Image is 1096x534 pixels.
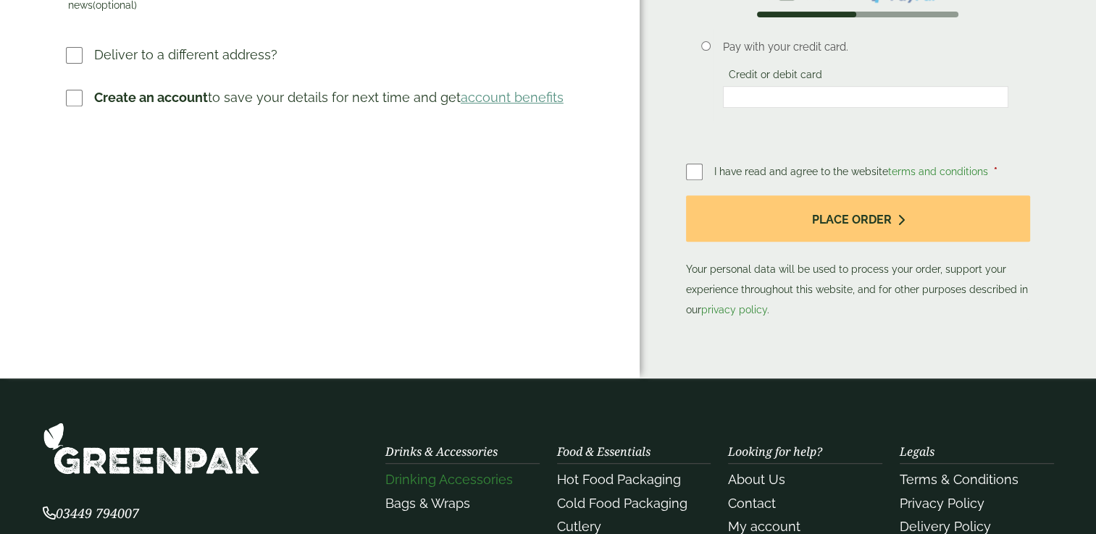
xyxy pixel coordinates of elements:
[728,519,800,534] a: My account
[557,496,687,511] a: Cold Food Packaging
[701,304,767,315] a: privacy policy
[994,166,997,177] abbr: required
[686,195,1031,242] button: Place order
[723,69,828,85] label: Credit or debit card
[728,472,785,487] a: About Us
[94,90,208,105] strong: Create an account
[43,507,139,521] a: 03449 794007
[686,195,1031,321] p: Your personal data will be used to process your order, support your experience throughout this we...
[723,39,1008,55] p: Pay with your credit card.
[557,472,681,487] a: Hot Food Packaging
[900,519,991,534] a: Delivery Policy
[461,90,564,105] a: account benefits
[94,88,564,107] p: to save your details for next time and get
[728,496,776,511] a: Contact
[727,90,1003,103] iframe: Secure card payment input frame
[43,422,260,475] img: GreenPak Supplies
[385,496,470,511] a: Bags & Wraps
[385,472,513,487] a: Drinking Accessories
[714,166,991,177] span: I have read and agree to the website
[888,166,988,177] a: terms and conditions
[900,472,1018,487] a: Terms & Conditions
[900,496,984,511] a: Privacy Policy
[557,519,601,534] a: Cutlery
[43,504,139,522] span: 03449 794007
[94,45,277,64] p: Deliver to a different address?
